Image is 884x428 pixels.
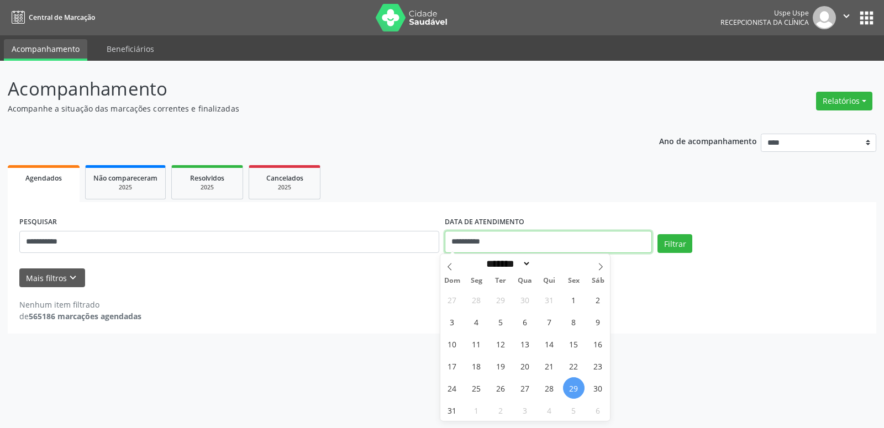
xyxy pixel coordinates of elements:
[514,333,536,355] span: Agosto 13, 2025
[490,333,512,355] span: Agosto 12, 2025
[490,377,512,399] span: Agosto 26, 2025
[466,289,487,310] span: Julho 28, 2025
[466,311,487,332] span: Agosto 4, 2025
[19,310,141,322] div: de
[4,39,87,61] a: Acompanhamento
[813,6,836,29] img: img
[190,173,224,183] span: Resolvidos
[180,183,235,192] div: 2025
[586,277,610,284] span: Sáb
[464,277,488,284] span: Seg
[514,289,536,310] span: Julho 30, 2025
[539,289,560,310] span: Julho 31, 2025
[19,268,85,288] button: Mais filtroskeyboard_arrow_down
[483,258,532,270] select: Month
[441,311,463,332] span: Agosto 3, 2025
[587,355,609,377] span: Agosto 23, 2025
[8,103,615,114] p: Acompanhe a situação das marcações correntes e finalizadas
[539,399,560,421] span: Setembro 4, 2025
[587,289,609,310] span: Agosto 2, 2025
[466,377,487,399] span: Agosto 25, 2025
[466,355,487,377] span: Agosto 18, 2025
[513,277,537,284] span: Qua
[29,13,95,22] span: Central de Marcação
[93,183,157,192] div: 2025
[539,355,560,377] span: Agosto 21, 2025
[441,355,463,377] span: Agosto 17, 2025
[441,377,463,399] span: Agosto 24, 2025
[514,311,536,332] span: Agosto 6, 2025
[67,272,79,284] i: keyboard_arrow_down
[266,173,303,183] span: Cancelados
[514,355,536,377] span: Agosto 20, 2025
[561,277,586,284] span: Sex
[19,299,141,310] div: Nenhum item filtrado
[563,311,585,332] span: Agosto 8, 2025
[836,6,857,29] button: 
[93,173,157,183] span: Não compareceram
[514,377,536,399] span: Agosto 27, 2025
[25,173,62,183] span: Agendados
[587,311,609,332] span: Agosto 9, 2025
[8,75,615,103] p: Acompanhamento
[563,333,585,355] span: Agosto 15, 2025
[537,277,561,284] span: Qui
[563,399,585,421] span: Setembro 5, 2025
[99,39,162,59] a: Beneficiários
[466,333,487,355] span: Agosto 11, 2025
[490,355,512,377] span: Agosto 19, 2025
[490,311,512,332] span: Agosto 5, 2025
[440,277,465,284] span: Dom
[19,214,57,231] label: PESQUISAR
[720,18,809,27] span: Recepcionista da clínica
[657,234,692,253] button: Filtrar
[29,311,141,321] strong: 565186 marcações agendadas
[488,277,513,284] span: Ter
[563,377,585,399] span: Agosto 29, 2025
[587,333,609,355] span: Agosto 16, 2025
[857,8,876,28] button: apps
[531,258,567,270] input: Year
[587,399,609,421] span: Setembro 6, 2025
[257,183,312,192] div: 2025
[490,399,512,421] span: Setembro 2, 2025
[659,134,757,147] p: Ano de acompanhamento
[8,8,95,27] a: Central de Marcação
[563,355,585,377] span: Agosto 22, 2025
[441,333,463,355] span: Agosto 10, 2025
[539,311,560,332] span: Agosto 7, 2025
[563,289,585,310] span: Agosto 1, 2025
[514,399,536,421] span: Setembro 3, 2025
[840,10,853,22] i: 
[466,399,487,421] span: Setembro 1, 2025
[539,333,560,355] span: Agosto 14, 2025
[816,92,872,110] button: Relatórios
[587,377,609,399] span: Agosto 30, 2025
[445,214,524,231] label: DATA DE ATENDIMENTO
[720,8,809,18] div: Uspe Uspe
[441,289,463,310] span: Julho 27, 2025
[441,399,463,421] span: Agosto 31, 2025
[490,289,512,310] span: Julho 29, 2025
[539,377,560,399] span: Agosto 28, 2025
